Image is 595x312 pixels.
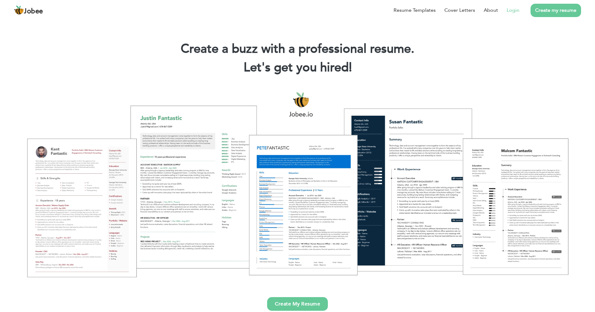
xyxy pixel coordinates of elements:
[14,5,24,15] img: jobee.io
[9,60,586,76] h2: Let's
[14,5,43,15] a: Jobee
[531,4,581,17] a: Create my resume
[484,7,498,14] a: About
[349,59,352,76] span: |
[267,297,328,311] a: Create My Resume
[444,7,475,14] a: Cover Letters
[274,59,352,76] span: get you hired!
[507,7,519,14] a: Login
[24,8,43,15] span: Jobee
[394,7,436,14] a: Resume Templates
[9,41,586,57] h1: Create a buzz with a professional resume.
